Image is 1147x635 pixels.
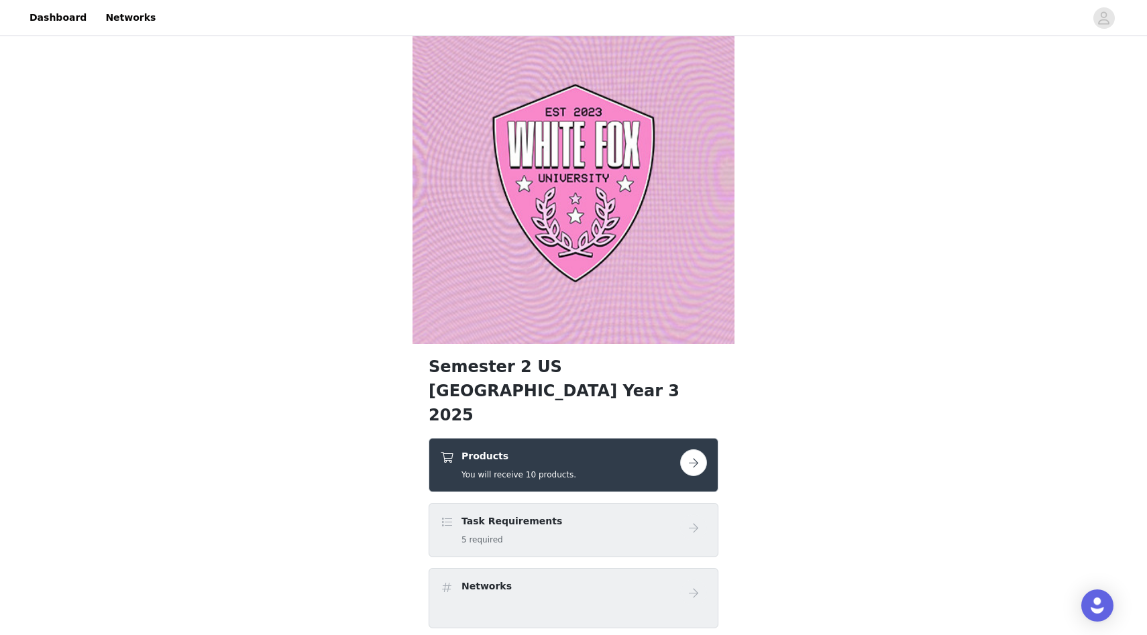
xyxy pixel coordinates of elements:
[429,438,718,492] div: Products
[461,449,576,463] h4: Products
[1081,589,1113,622] div: Open Intercom Messenger
[429,568,718,628] div: Networks
[429,355,718,427] h1: Semester 2 US [GEOGRAPHIC_DATA] Year 3 2025
[461,534,562,546] h5: 5 required
[461,579,512,593] h4: Networks
[1097,7,1110,29] div: avatar
[97,3,164,33] a: Networks
[413,22,734,344] img: campaign image
[461,514,562,528] h4: Task Requirements
[21,3,95,33] a: Dashboard
[429,503,718,557] div: Task Requirements
[461,469,576,481] h5: You will receive 10 products.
